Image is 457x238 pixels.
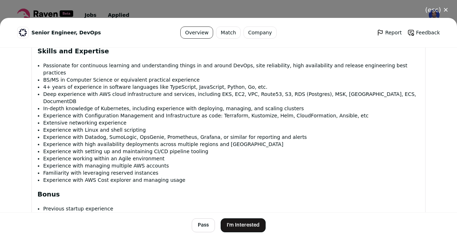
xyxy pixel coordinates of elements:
[43,155,420,162] li: Experience working within an Agile environment
[43,176,420,184] li: Experience with AWS Cost explorer and managing usage
[221,218,266,232] button: I'm Interested
[17,27,28,38] img: 80c33f365f7e11466a05ce9d253c7b8bdd020b8284a4dd0e22b4d4ff37d9fabd.jpg
[37,46,420,56] h2: Skills and Expertise
[31,29,101,36] span: Senior Engineer, DevOps
[43,105,420,112] li: In-depth knowledge of Kubernetes, including experience with deploying, managing, and scaling clus...
[43,119,420,126] li: Extensive networking experience
[43,148,420,155] li: Experience with setting up and maintaining CI/CD pipeline tooling
[43,162,420,169] li: Experience with managing multiple AWS accounts
[180,26,213,39] a: Overview
[407,29,440,36] a: Feedback
[43,83,420,91] li: 4+ years of experience in software languages like TypeScript, JavaScript, Python, Go, etc.
[43,205,420,212] li: Previous startup experience
[43,76,420,83] li: BS/MS in Computer Science or equivalent practical experience
[216,26,241,39] a: Match
[243,26,277,39] a: Company
[192,218,215,232] button: Pass
[43,133,420,141] li: Experience with Datadog, SumoLogic, OpsGenie, Prometheus, Grafana, or similar for reporting and a...
[377,29,402,36] a: Report
[43,62,420,76] li: Passionate for continuous learning and understanding things in and around DevOps, site reliabilit...
[43,112,420,119] li: Experience with Configuration Management and Infrastructure as code: Terraform, Kustomize, Helm, ...
[43,126,420,133] li: Experience with Linux and shell scripting
[43,169,420,176] li: Familiarity with leveraging reserved instances
[417,2,457,18] button: Close modal
[37,189,420,199] h2: Bonus
[43,141,420,148] li: Experience with high availability deployments across multiple regions and [GEOGRAPHIC_DATA]
[43,91,420,105] li: Deep experience with AWS cloud infrastructure and services, including EKS, EC2, VPC, Route53, S3,...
